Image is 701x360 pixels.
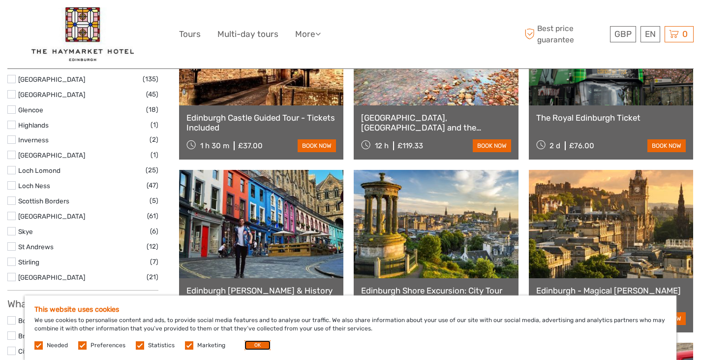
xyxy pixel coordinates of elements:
[146,104,158,115] span: (18)
[47,341,68,350] label: Needed
[18,136,49,144] a: Inverness
[113,15,125,27] button: Open LiveChat chat widget
[647,139,686,152] a: book now
[18,258,39,266] a: Stirling
[681,29,689,39] span: 0
[18,121,49,129] a: Highlands
[147,241,158,252] span: (12)
[640,26,660,42] div: EN
[18,197,69,205] a: Scottish Borders
[473,139,511,152] a: book now
[18,243,54,251] a: St Andrews
[146,164,158,176] span: (25)
[397,141,423,150] div: £119.33
[298,139,336,152] a: book now
[569,141,594,150] div: £76.00
[18,212,85,220] a: [GEOGRAPHIC_DATA]
[91,341,125,350] label: Preferences
[244,340,271,350] button: OK
[18,182,50,190] a: Loch Ness
[186,286,336,306] a: Edinburgh [PERSON_NAME] & History Tour
[18,347,68,355] a: City Sightseeing
[186,113,336,133] a: Edinburgh Castle Guided Tour - Tickets Included
[179,27,201,41] a: Tours
[147,210,158,222] span: (61)
[536,286,686,306] a: Edinburgh - Magical [PERSON_NAME] Highlights & Wizards Tour
[150,134,158,145] span: (2)
[197,341,225,350] label: Marketing
[148,341,175,350] label: Statistics
[522,23,608,45] span: Best price guarantee
[375,141,389,150] span: 12 h
[361,113,511,133] a: [GEOGRAPHIC_DATA], [GEOGRAPHIC_DATA] and the Highlands Small-Group Day Tour from [GEOGRAPHIC_DATA...
[18,317,51,325] a: Boat Tours
[25,295,676,360] div: We use cookies to personalise content and ads, to provide social media features and to analyse ou...
[18,332,78,340] a: Brewery & Distillery
[31,7,134,61] img: 2426-e9e67c72-e0e4-4676-a79c-1d31c490165d_logo_big.jpg
[150,256,158,267] span: (7)
[614,29,632,39] span: GBP
[536,113,686,123] a: The Royal Edinburgh Ticket
[18,91,85,98] a: [GEOGRAPHIC_DATA]
[150,226,158,237] span: (6)
[238,141,263,150] div: £37.00
[549,141,560,150] span: 2 d
[295,27,321,41] a: More
[18,151,85,159] a: [GEOGRAPHIC_DATA]
[143,73,158,85] span: (135)
[146,89,158,100] span: (45)
[147,271,158,283] span: (21)
[18,166,61,174] a: Loch Lomond
[150,195,158,206] span: (5)
[18,228,33,235] a: Skye
[147,180,158,191] span: (47)
[200,141,229,150] span: 1 h 30 m
[7,298,158,310] h3: What do you want to do?
[18,273,85,281] a: [GEOGRAPHIC_DATA]
[18,75,85,83] a: [GEOGRAPHIC_DATA]
[361,286,511,306] a: Edinburgh Shore Excursion: City Tour and Royal Yacht Britannia
[18,106,43,114] a: Glencoe
[34,305,667,314] h5: This website uses cookies
[217,27,278,41] a: Multi-day tours
[14,17,111,25] p: We're away right now. Please check back later!
[151,149,158,161] span: (1)
[151,119,158,131] span: (1)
